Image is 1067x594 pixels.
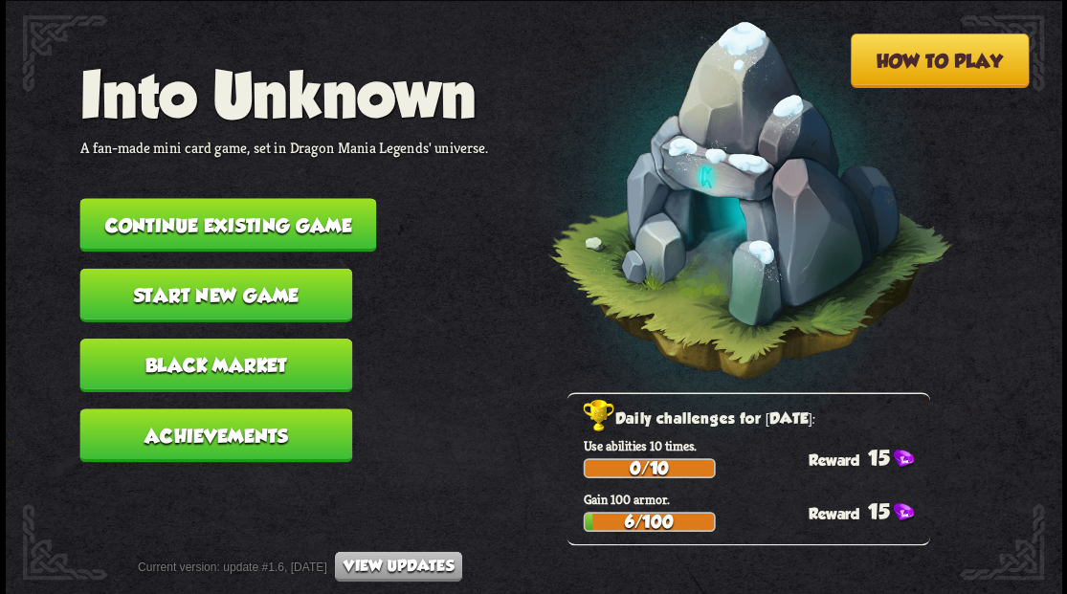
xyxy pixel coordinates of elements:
p: A fan-made mini card game, set in Dragon Mania Legends' universe. [79,138,488,157]
div: 6/100 [585,513,714,529]
div: 0/10 [585,459,714,475]
div: 15 [809,498,930,522]
img: Golden_Trophy_Icon.png [583,399,614,432]
p: Gain 100 armor. [583,490,929,507]
button: View updates [335,551,462,582]
button: Black Market [79,339,352,392]
button: Start new game [79,268,352,321]
h2: Daily challenges for [DATE]: [583,406,929,432]
button: Achievements [79,408,352,462]
h1: Into Unknown [79,57,488,129]
p: Use abilities 10 times. [583,436,929,453]
div: Current version: update #1.6, [DATE] [138,551,462,582]
div: 15 [809,445,930,469]
button: Continue existing game [79,198,376,252]
button: How to play [850,33,1029,88]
